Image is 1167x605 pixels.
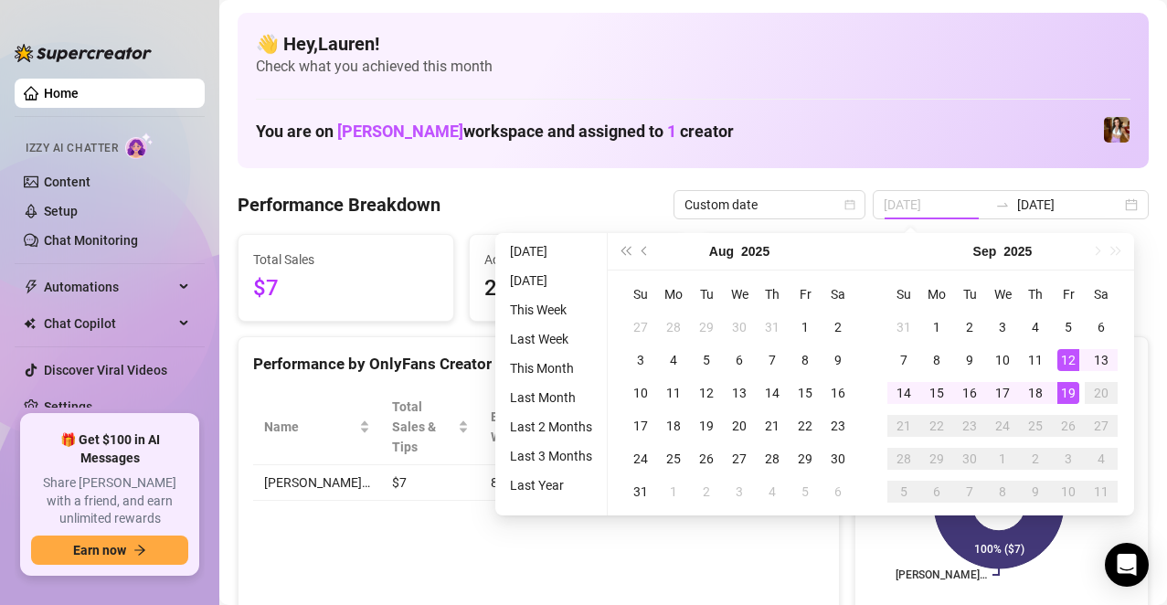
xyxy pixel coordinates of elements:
span: Chat Copilot [44,309,174,338]
td: 2025-07-31 [756,311,789,344]
button: Choose a month [709,233,734,270]
text: [PERSON_NAME]… [896,568,987,581]
td: 2025-08-15 [789,377,822,409]
div: 4 [663,349,684,371]
td: 2025-08-08 [789,344,822,377]
td: 2025-09-04 [1019,311,1052,344]
td: 2025-08-02 [822,311,854,344]
td: 2025-09-14 [887,377,920,409]
td: $7 [381,465,480,501]
span: thunderbolt [24,280,38,294]
td: 2025-09-29 [920,442,953,475]
div: 2 [1024,448,1046,470]
td: 2025-08-11 [657,377,690,409]
td: 2025-10-02 [1019,442,1052,475]
td: 2025-09-22 [920,409,953,442]
span: Custom date [684,191,854,218]
a: Home [44,86,79,101]
td: 2025-09-09 [953,344,986,377]
div: 8 [926,349,948,371]
td: 2025-10-08 [986,475,1019,508]
td: 2025-09-25 [1019,409,1052,442]
a: Content [44,175,90,189]
span: Earn now [73,543,126,557]
span: [PERSON_NAME] [337,122,463,141]
td: 2025-10-04 [1085,442,1118,475]
td: 2025-10-05 [887,475,920,508]
div: 5 [794,481,816,503]
td: 2025-08-04 [657,344,690,377]
td: 2025-10-11 [1085,475,1118,508]
input: Start date [884,195,988,215]
div: 22 [794,415,816,437]
td: 2025-08-25 [657,442,690,475]
td: 2025-07-30 [723,311,756,344]
div: 9 [1024,481,1046,503]
div: 3 [630,349,652,371]
li: Last 3 Months [503,445,599,467]
li: [DATE] [503,270,599,292]
th: Fr [1052,278,1085,311]
td: 2025-09-03 [723,475,756,508]
td: 2025-09-05 [789,475,822,508]
div: Est. Hours Worked [491,407,559,447]
td: 2025-08-17 [624,409,657,442]
div: 2 [695,481,717,503]
img: Elena [1104,117,1130,143]
span: Izzy AI Chatter [26,140,118,157]
td: 2025-09-11 [1019,344,1052,377]
a: Settings [44,399,92,414]
div: 12 [1057,349,1079,371]
img: AI Chatter [125,133,154,159]
div: 27 [630,316,652,338]
div: 5 [893,481,915,503]
span: $7 [253,271,439,306]
th: Mo [657,278,690,311]
div: 15 [926,382,948,404]
td: 2025-10-09 [1019,475,1052,508]
td: 2025-08-07 [756,344,789,377]
td: 2025-09-23 [953,409,986,442]
td: 2025-09-19 [1052,377,1085,409]
button: Choose a month [973,233,997,270]
div: 19 [1057,382,1079,404]
div: 28 [663,316,684,338]
div: 3 [992,316,1013,338]
td: 2025-09-16 [953,377,986,409]
div: 4 [1024,316,1046,338]
span: Automations [44,272,174,302]
button: Previous month (PageUp) [635,233,655,270]
div: 28 [893,448,915,470]
td: 2025-09-03 [986,311,1019,344]
div: 1 [663,481,684,503]
div: 7 [959,481,981,503]
div: 6 [1090,316,1112,338]
div: 26 [695,448,717,470]
td: 2025-08-05 [690,344,723,377]
div: 11 [1090,481,1112,503]
div: 22 [926,415,948,437]
div: 25 [1024,415,1046,437]
td: 2025-10-07 [953,475,986,508]
td: 2025-08-19 [690,409,723,442]
span: 28 [484,271,670,306]
div: 2 [959,316,981,338]
th: Su [624,278,657,311]
div: 2 [827,316,849,338]
td: 2025-08-28 [756,442,789,475]
li: This Month [503,357,599,379]
div: 30 [728,316,750,338]
td: 2025-07-28 [657,311,690,344]
td: 2025-09-06 [1085,311,1118,344]
div: 11 [1024,349,1046,371]
div: 17 [992,382,1013,404]
th: We [723,278,756,311]
div: 29 [794,448,816,470]
div: 9 [959,349,981,371]
span: swap-right [995,197,1010,212]
div: 31 [761,316,783,338]
a: Chat Monitoring [44,233,138,248]
div: 6 [926,481,948,503]
div: 21 [761,415,783,437]
div: 1 [992,448,1013,470]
